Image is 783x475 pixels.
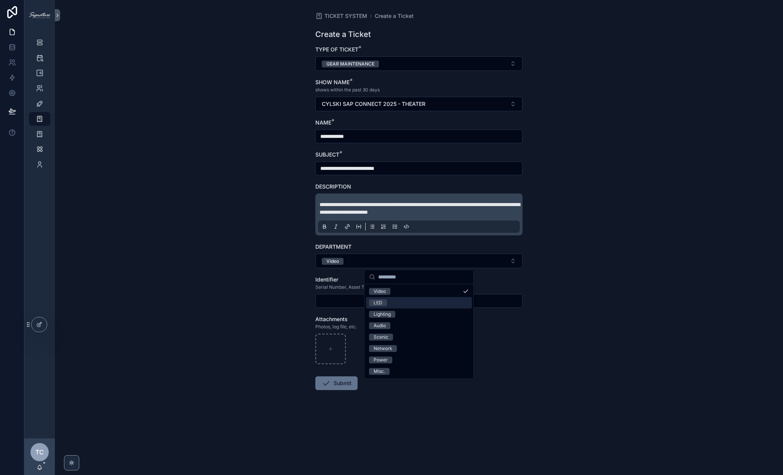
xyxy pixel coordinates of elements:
[374,357,388,363] div: Power
[315,376,358,390] button: Submit
[326,258,339,265] div: Video
[322,100,425,108] span: CYLSKI SAP CONNECT 2025 - THEATER
[375,12,414,20] a: Create a Ticket
[315,29,371,40] h1: Create a Ticket
[315,79,350,85] span: SHOW NAME
[374,288,386,295] div: Video
[315,254,523,268] button: Select Button
[374,322,386,329] div: Audio
[315,56,523,71] button: Select Button
[315,243,352,250] span: DEPARTMENT
[315,97,523,111] button: Select Button
[374,345,392,352] div: Network
[374,299,382,306] div: LED
[322,257,344,265] button: Unselect VIDEO
[24,30,55,181] div: scrollable content
[29,12,50,18] img: App logo
[315,276,338,283] span: Identifier
[324,12,367,20] span: TICKET SYSTEM
[315,151,339,158] span: SUBJECT
[315,324,357,330] span: Photos, log file, etc.
[35,448,44,457] span: TC
[315,284,406,290] span: Serial Number, Asset Tag, Kit Number, etc.
[315,46,358,53] span: TYPE OF TICKET
[315,183,351,190] span: DESCRIPTION
[315,119,331,126] span: NAME
[364,284,473,379] div: Suggestions
[374,368,385,375] div: Misc.
[374,311,391,318] div: Lighting
[326,61,374,67] div: GEAR MAINTENANCE
[315,316,348,322] span: Attachments
[315,12,367,20] a: TICKET SYSTEM
[374,334,388,341] div: Scenic
[315,87,380,93] span: shows within the past 30 days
